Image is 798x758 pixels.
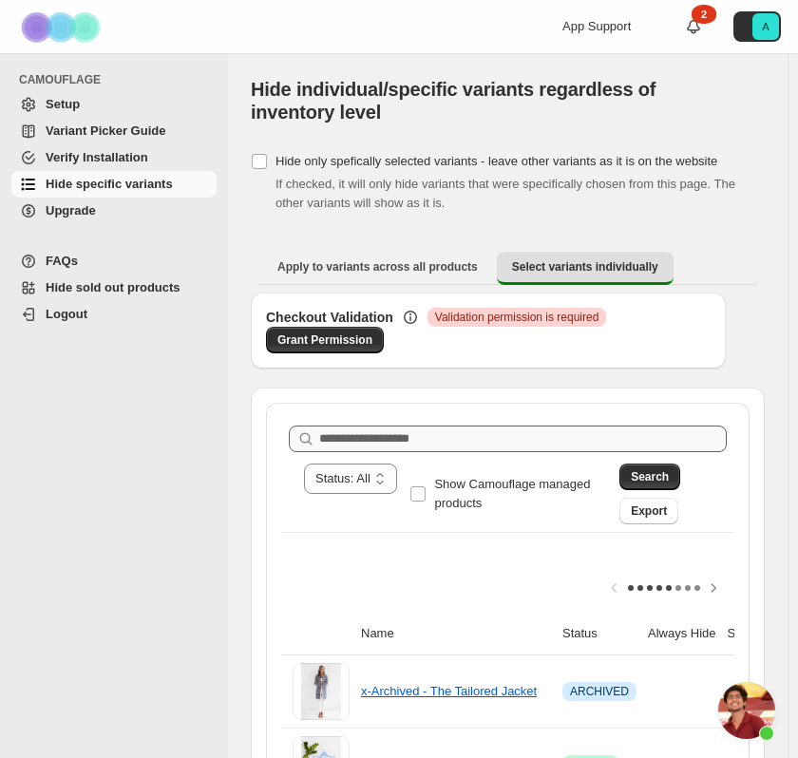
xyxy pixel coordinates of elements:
[570,684,629,699] span: ARCHIVED
[19,72,218,87] span: CAMOUFLAGE
[435,310,599,325] span: Validation permission is required
[266,327,384,353] a: Grant Permission
[275,154,717,168] span: Hide only spefically selected variants - leave other variants as it is on the website
[251,79,655,123] span: Hide individual/specific variants regardless of inventory level
[733,11,781,42] button: Avatar with initials A
[11,118,217,144] a: Variant Picker Guide
[11,171,217,198] a: Hide specific variants
[497,252,674,285] button: Select variants individually
[355,613,557,655] th: Name
[619,498,678,524] button: Export
[700,575,727,601] button: Scroll table right one column
[11,301,217,328] a: Logout
[11,91,217,118] a: Setup
[434,477,590,510] span: Show Camouflage managed products
[361,684,537,698] a: x-Archived - The Tailored Jacket
[46,97,80,111] span: Setup
[642,613,722,655] th: Always Hide
[277,259,478,275] span: Apply to variants across all products
[631,469,669,484] span: Search
[46,307,87,321] span: Logout
[15,1,110,53] img: Camouflage
[684,17,703,36] a: 2
[718,682,775,739] div: Open chat
[762,21,769,32] text: A
[46,280,180,294] span: Hide sold out products
[562,19,631,33] span: App Support
[692,5,716,24] div: 2
[11,275,217,301] a: Hide sold out products
[512,259,658,275] span: Select variants individually
[266,308,393,327] h3: Checkout Validation
[11,198,217,224] a: Upgrade
[752,13,779,40] span: Avatar with initials A
[275,177,735,210] span: If checked, it will only hide variants that were specifically chosen from this page. The other va...
[631,503,667,519] span: Export
[46,254,78,268] span: FAQs
[11,144,217,171] a: Verify Installation
[619,464,680,490] button: Search
[277,332,372,348] span: Grant Permission
[262,252,493,282] button: Apply to variants across all products
[46,150,148,164] span: Verify Installation
[46,203,96,218] span: Upgrade
[557,613,642,655] th: Status
[46,177,173,191] span: Hide specific variants
[11,248,217,275] a: FAQs
[46,123,165,138] span: Variant Picker Guide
